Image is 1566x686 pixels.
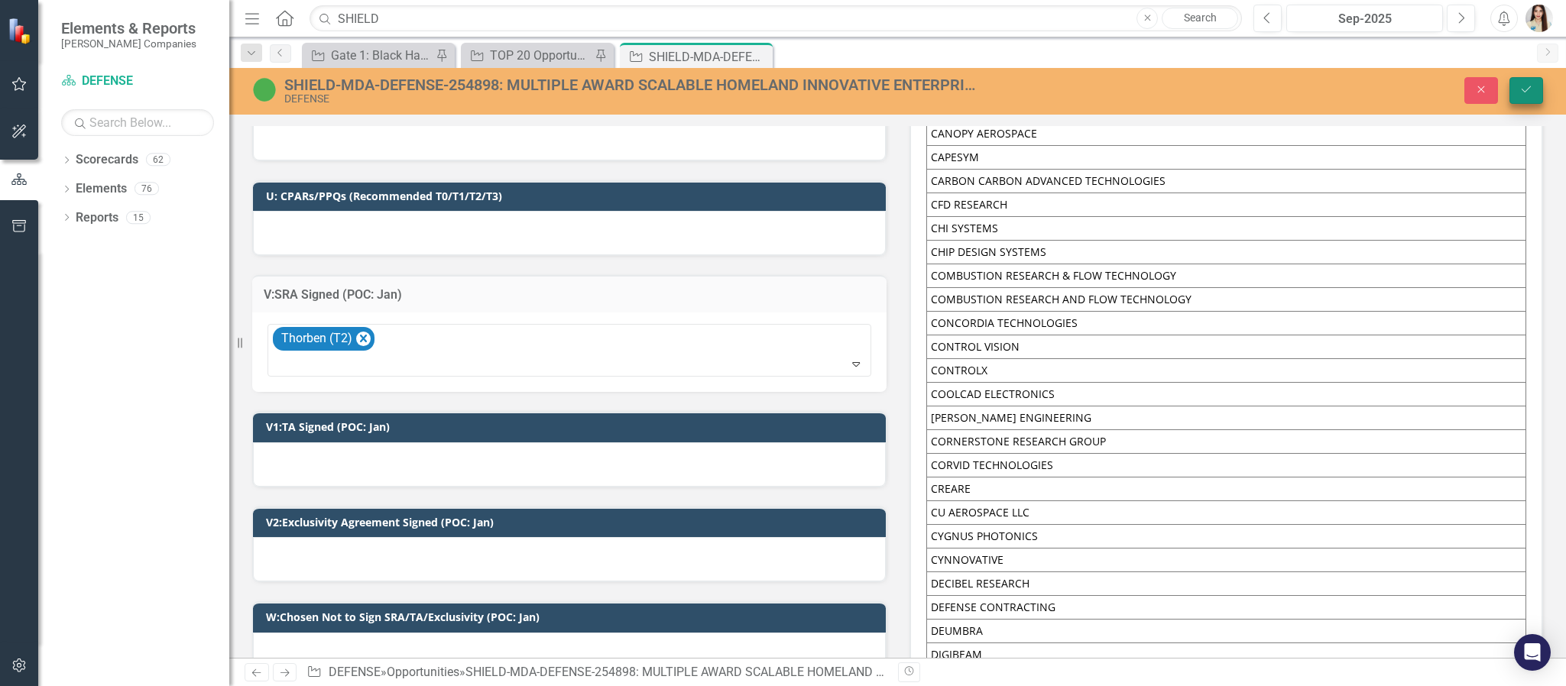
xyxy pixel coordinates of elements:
h3: V:SRA Signed (POC: Jan) [264,288,875,302]
input: Search Below... [61,109,214,136]
div: 15 [126,211,151,224]
h3: V1:TA Signed (POC: Jan) [266,421,878,432]
td: CONCORDIA TECHNOLOGIES [926,312,1526,335]
td: CONTROL VISION [926,335,1526,359]
td: COMBUSTION RESEARCH AND FLOW TECHNOLOGY [926,288,1526,312]
a: Opportunities [387,665,459,679]
div: 76 [135,183,159,196]
td: CANOPY AEROSPACE [926,122,1526,146]
h3: V2:Exclusivity Agreement Signed (POC: Jan) [266,516,878,528]
td: [PERSON_NAME] ENGINEERING [926,406,1526,430]
div: TOP 20 Opportunities ([DATE] Process) [490,46,591,65]
small: [PERSON_NAME] Companies [61,37,196,50]
img: ClearPoint Strategy [8,18,34,44]
input: Search ClearPoint... [310,5,1242,32]
a: Search [1162,8,1238,29]
a: DEFENSE [61,73,214,90]
td: CHIP DESIGN SYSTEMS [926,241,1526,264]
td: CYNNOVATIVE [926,548,1526,572]
td: CYGNUS PHOTONICS [926,525,1526,548]
div: Open Intercom Messenger [1514,634,1551,671]
td: CU AEROSPACE LLC [926,501,1526,525]
h3: U: CPARs/PPQs (Recommended T0/T1/T2/T3) [266,190,878,202]
td: COMBUSTION RESEARCH & FLOW TECHNOLOGY [926,264,1526,288]
a: Elements [76,180,127,198]
div: 62 [146,154,170,167]
a: TOP 20 Opportunities ([DATE] Process) [465,46,591,65]
td: CREARE [926,477,1526,501]
td: CFD RESEARCH [926,193,1526,217]
div: SHIELD-MDA-DEFENSE-254898: MULTIPLE AWARD SCALABLE HOMELAND INNOVATIVE ENTERPRISE LAYERED DEFENSE... [465,665,1461,679]
div: Gate 1: Black Hat Schedule Report [331,46,432,65]
td: CORVID TECHNOLOGIES [926,454,1526,477]
td: CHI SYSTEMS [926,217,1526,241]
a: DEFENSE [329,665,381,679]
a: Scorecards [76,151,138,169]
button: Sep-2025 [1286,5,1443,32]
a: Gate 1: Black Hat Schedule Report [306,46,432,65]
td: CORNERSTONE RESEARCH GROUP [926,430,1526,454]
td: DEFENSE CONTRACTING [926,596,1526,620]
div: Sep-2025 [1292,10,1438,28]
div: SHIELD-MDA-DEFENSE-254898: MULTIPLE AWARD SCALABLE HOMELAND INNOVATIVE ENTERPRISE LAYERED DEFENSE... [649,47,769,66]
img: Janieva Castro [1525,5,1553,32]
img: Active [252,77,277,102]
div: Thorben (T2) [277,328,355,350]
div: DEFENSE [284,93,978,105]
h3: W:Chosen Not to Sign SRA/TA/Exclusivity (POC: Jan) [266,611,878,623]
div: SHIELD-MDA-DEFENSE-254898: MULTIPLE AWARD SCALABLE HOMELAND INNOVATIVE ENTERPRISE LAYERED DEFENSE... [284,76,978,93]
div: » » [306,664,886,681]
td: CONTROLX [926,359,1526,383]
div: Remove Thorben (T2) [356,332,371,346]
a: Reports [76,209,118,227]
td: CARBON CARBON ADVANCED TECHNOLOGIES [926,170,1526,193]
td: CAPESYM [926,146,1526,170]
td: DEUMBRA [926,620,1526,643]
td: COOLCAD ELECTRONICS [926,383,1526,406]
td: DIGIBEAM [926,643,1526,667]
span: Elements & Reports [61,19,196,37]
td: DECIBEL RESEARCH [926,572,1526,596]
